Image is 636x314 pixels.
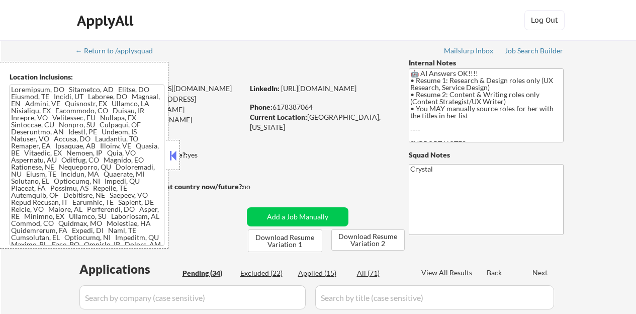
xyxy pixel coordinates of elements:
[247,207,348,226] button: Add a Job Manually
[444,47,494,57] a: Mailslurp Inbox
[409,150,564,160] div: Squad Notes
[250,102,392,112] div: 6178387064
[487,268,503,278] div: Back
[240,268,291,278] div: Excluded (22)
[421,268,475,278] div: View All Results
[281,84,356,93] a: [URL][DOMAIN_NAME]
[532,268,549,278] div: Next
[505,47,564,54] div: Job Search Builder
[75,47,162,54] div: ← Return to /applysquad
[250,113,307,121] strong: Current Location:
[77,12,136,29] div: ApplyAll
[79,263,179,275] div: Applications
[248,229,322,252] button: Download Resume Variation 1
[444,47,494,54] div: Mailslurp Inbox
[242,182,271,192] div: no
[183,268,233,278] div: Pending (34)
[250,103,272,111] strong: Phone:
[250,112,392,132] div: [GEOGRAPHIC_DATA], [US_STATE]
[250,84,280,93] strong: LinkedIn:
[79,285,306,309] input: Search by company (case sensitive)
[505,47,564,57] a: Job Search Builder
[298,268,348,278] div: Applied (15)
[409,58,564,68] div: Internal Notes
[10,72,164,82] div: Location Inclusions:
[331,229,405,251] button: Download Resume Variation 2
[315,285,554,309] input: Search by title (case sensitive)
[75,47,162,57] a: ← Return to /applysquad
[357,268,407,278] div: All (71)
[524,10,565,30] button: Log Out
